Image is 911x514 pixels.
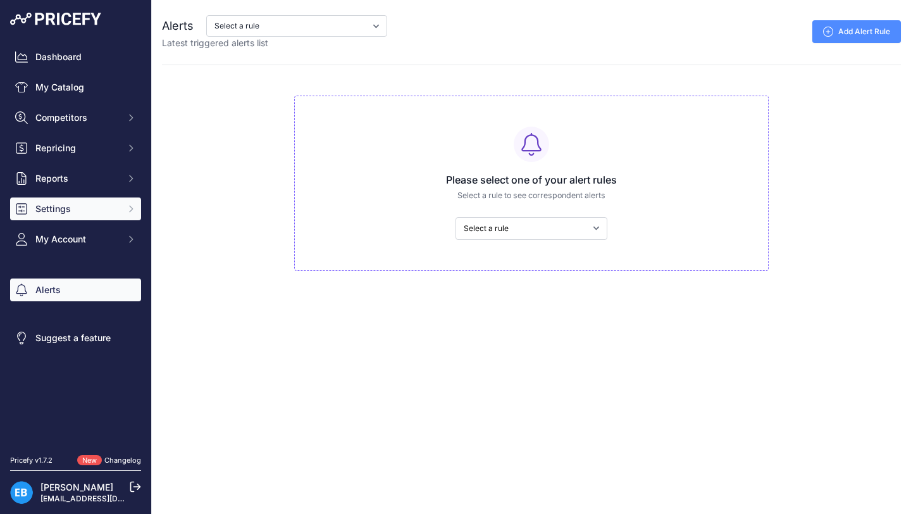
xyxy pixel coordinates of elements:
button: Repricing [10,137,141,160]
a: Add Alert Rule [812,20,901,43]
span: Alerts [162,19,194,32]
span: Settings [35,203,118,215]
span: New [77,455,102,466]
nav: Sidebar [10,46,141,440]
span: Reports [35,172,118,185]
a: Suggest a feature [10,327,141,349]
a: Changelog [104,456,141,465]
a: [EMAIL_ADDRESS][DOMAIN_NAME] [40,494,173,503]
span: Repricing [35,142,118,154]
button: Reports [10,167,141,190]
div: Pricefy v1.7.2 [10,455,53,466]
button: My Account [10,228,141,251]
a: My Catalog [10,76,141,99]
a: Dashboard [10,46,141,68]
button: Settings [10,197,141,220]
button: Competitors [10,106,141,129]
p: Select a rule to see correspondent alerts [305,190,758,202]
span: My Account [35,233,118,246]
h3: Please select one of your alert rules [305,172,758,187]
span: Competitors [35,111,118,124]
p: Latest triggered alerts list [162,37,387,49]
a: Alerts [10,279,141,301]
img: Pricefy Logo [10,13,101,25]
a: [PERSON_NAME] [40,482,113,492]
